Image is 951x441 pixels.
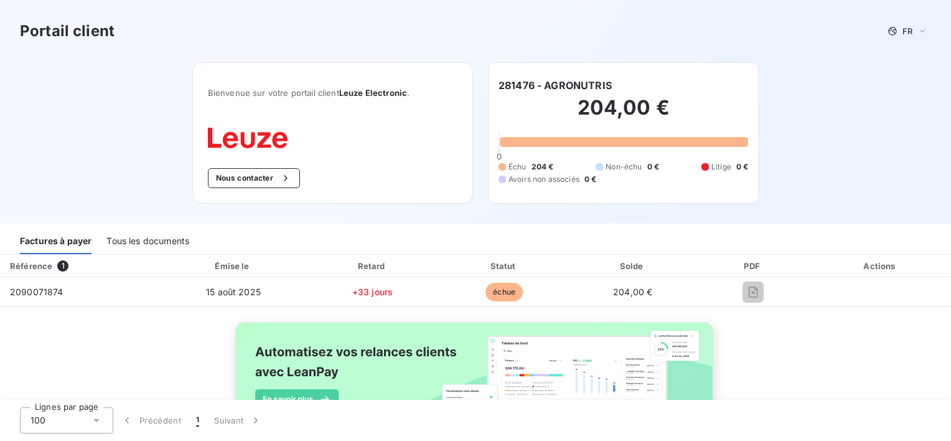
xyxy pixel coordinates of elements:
[30,414,45,427] span: 100
[736,161,748,173] span: 0 €
[207,407,269,434] button: Suivant
[309,260,437,272] div: Retard
[699,260,808,272] div: PDF
[189,407,207,434] button: 1
[20,20,115,42] h3: Portail client
[613,287,652,297] span: 204,00 €
[647,161,659,173] span: 0 €
[163,260,303,272] div: Émise le
[57,260,68,272] span: 1
[10,261,52,271] div: Référence
[208,88,457,98] span: Bienvenue sur votre portail client .
[206,287,261,297] span: 15 août 2025
[499,78,612,93] h6: 281476 - AGRONUTRIS
[208,168,300,188] button: Nous contacter
[497,151,502,161] span: 0
[902,26,912,36] span: FR
[508,161,527,173] span: Échu
[508,174,579,185] span: Avoirs non associés
[813,260,949,272] div: Actions
[352,287,393,297] span: +33 jours
[711,161,731,173] span: Litige
[106,228,189,254] div: Tous les documents
[113,407,189,434] button: Précédent
[572,260,694,272] div: Solde
[532,161,554,173] span: 204 €
[208,128,288,148] img: Company logo
[584,174,596,185] span: 0 €
[499,95,748,133] h2: 204,00 €
[10,287,63,297] span: 2090071874
[606,161,642,173] span: Non-échu
[196,414,199,427] span: 1
[442,260,567,272] div: Statut
[485,283,523,301] span: échue
[339,88,407,98] span: Leuze Electronic
[20,228,91,254] div: Factures à payer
